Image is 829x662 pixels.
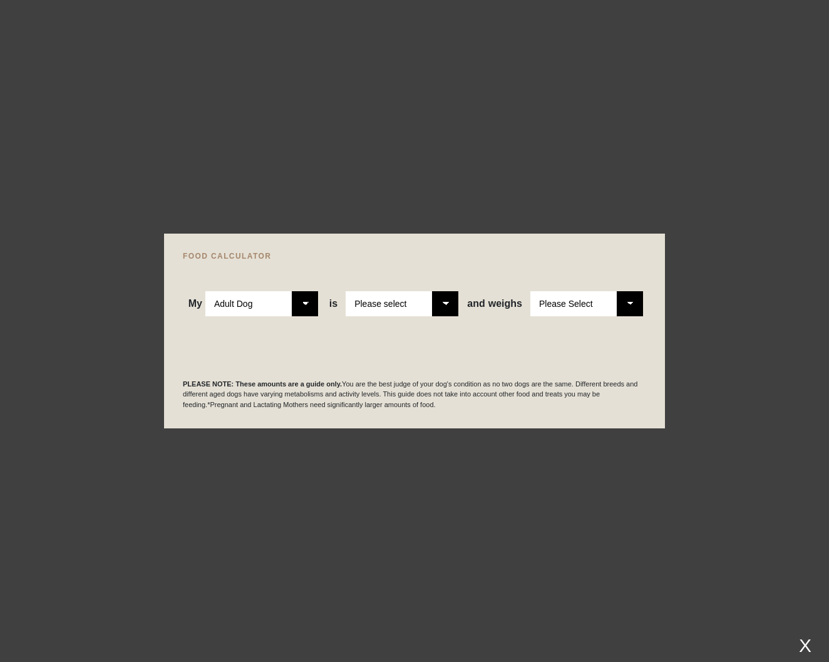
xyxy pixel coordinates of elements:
h4: FOOD CALCULATOR [183,252,646,260]
b: PLEASE NOTE: These amounts are a guide only. [183,380,342,388]
span: is [329,298,337,309]
span: My [188,298,202,309]
span: and [467,298,488,309]
span: weighs [467,298,522,309]
div: X [794,635,816,656]
p: You are the best judge of your dog's condition as no two dogs are the same. Different breeds and ... [183,379,646,410]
